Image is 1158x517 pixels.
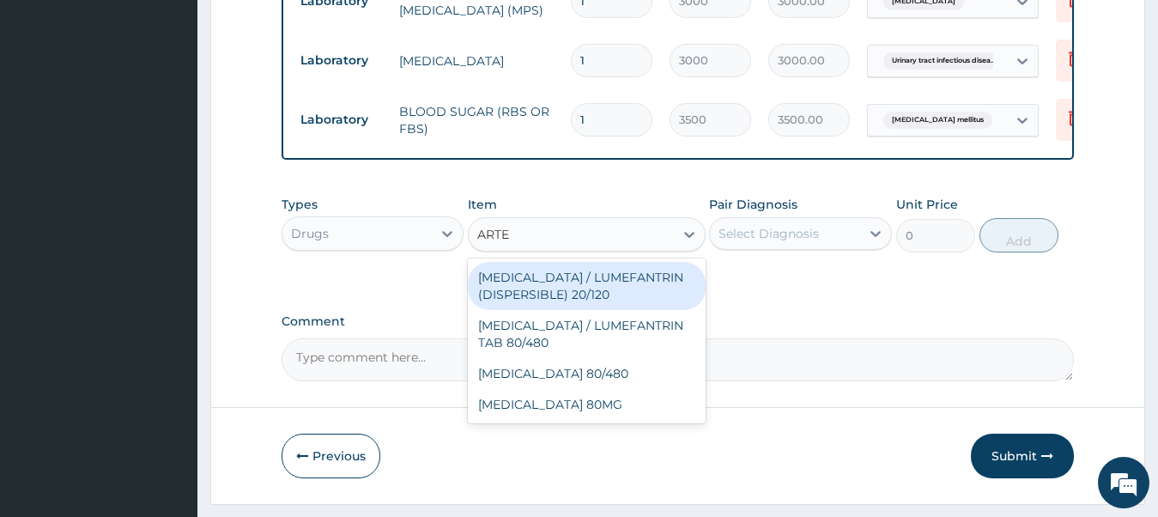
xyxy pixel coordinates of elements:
[883,112,992,129] span: [MEDICAL_DATA] mellitus
[468,196,497,213] label: Item
[292,104,391,136] td: Laboratory
[32,86,70,129] img: d_794563401_company_1708531726252_794563401
[896,196,958,213] label: Unit Price
[9,339,327,399] textarea: Type your message and hit 'Enter'
[292,45,391,76] td: Laboratory
[89,96,288,119] div: Chat with us now
[391,94,562,146] td: BLOOD SUGAR (RBS OR FBS)
[883,52,1004,70] span: Urinary tract infectious disea...
[282,434,380,478] button: Previous
[979,218,1058,252] button: Add
[291,225,329,242] div: Drugs
[468,389,706,420] div: [MEDICAL_DATA] 80MG
[709,196,797,213] label: Pair Diagnosis
[100,151,237,325] span: We're online!
[282,198,318,212] label: Types
[971,434,1074,478] button: Submit
[718,225,819,242] div: Select Diagnosis
[468,310,706,358] div: [MEDICAL_DATA] / LUMEFANTRIN TAB 80/480
[282,314,1075,329] label: Comment
[468,358,706,389] div: [MEDICAL_DATA] 80/480
[282,9,323,50] div: Minimize live chat window
[391,44,562,78] td: [MEDICAL_DATA]
[468,262,706,310] div: [MEDICAL_DATA] / LUMEFANTRIN (DISPERSIBLE) 20/120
